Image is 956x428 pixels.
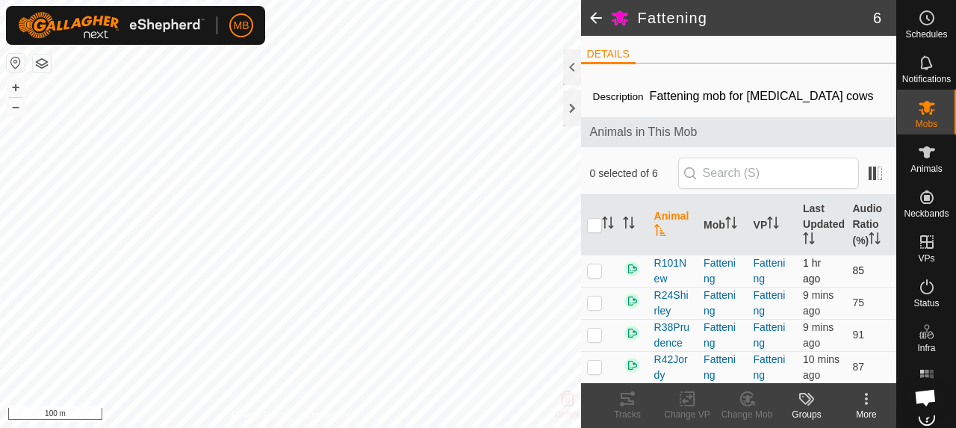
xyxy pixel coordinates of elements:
span: R24Shirley [654,288,692,319]
th: Animal [648,195,698,255]
th: Mob [698,195,747,255]
span: 91 [852,329,864,341]
span: 87 [852,361,864,373]
p-sorticon: Activate to sort [725,219,737,231]
div: Fattening [704,288,741,319]
div: More [836,408,896,421]
h2: Fattening [638,9,873,27]
span: 6 [873,7,881,29]
span: R38Prudence [654,320,692,351]
div: Fattening [704,352,741,383]
th: Audio Ratio (%) [846,195,896,255]
span: 85 [852,264,864,276]
div: Groups [777,408,836,421]
button: Map Layers [33,55,51,72]
span: Fattening mob for [MEDICAL_DATA] cows [644,84,880,108]
span: 0 selected of 6 [590,166,678,182]
p-sorticon: Activate to sort [654,226,666,238]
input: Search (S) [678,158,859,189]
span: Mobs [916,120,937,128]
span: Notifications [902,75,951,84]
a: Contact Us [305,409,349,422]
a: Fattening [754,257,786,285]
img: returning on [623,260,641,278]
button: Reset Map [7,54,25,72]
span: 75 [852,297,864,308]
img: Gallagher Logo [18,12,205,39]
span: R42Jordy [654,352,692,383]
img: returning on [623,292,641,310]
span: MB [234,18,249,34]
span: 9 Oct 2025, 11:03 am [803,289,834,317]
div: Open chat [905,377,946,418]
p-sorticon: Activate to sort [869,235,881,246]
span: 9 Oct 2025, 10:03 am [803,257,821,285]
span: Infra [917,344,935,353]
span: Status [913,299,939,308]
button: – [7,98,25,116]
p-sorticon: Activate to sort [602,219,614,231]
span: Heatmap [908,388,945,397]
span: Schedules [905,30,947,39]
div: Change Mob [717,408,777,421]
span: 9 Oct 2025, 11:02 am [803,353,839,381]
span: R101New [654,255,692,287]
span: 9 Oct 2025, 11:03 am [803,321,834,349]
a: Fattening [754,321,786,349]
div: Fattening [704,255,741,287]
th: Last Updated [797,195,846,255]
label: Description [593,91,644,102]
span: Animals [910,164,943,173]
a: Fattening [754,353,786,381]
img: returning on [623,324,641,342]
span: Neckbands [904,209,949,218]
p-sorticon: Activate to sort [803,235,815,246]
div: Tracks [597,408,657,421]
div: Fattening [704,320,741,351]
th: VP [748,195,797,255]
div: Change VP [657,408,717,421]
a: Fattening [754,289,786,317]
p-sorticon: Activate to sort [623,219,635,231]
a: Privacy Policy [232,409,288,422]
span: Animals in This Mob [590,123,887,141]
span: VPs [918,254,934,263]
img: returning on [623,356,641,374]
p-sorticon: Activate to sort [767,219,779,231]
button: + [7,78,25,96]
li: DETAILS [581,46,636,64]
